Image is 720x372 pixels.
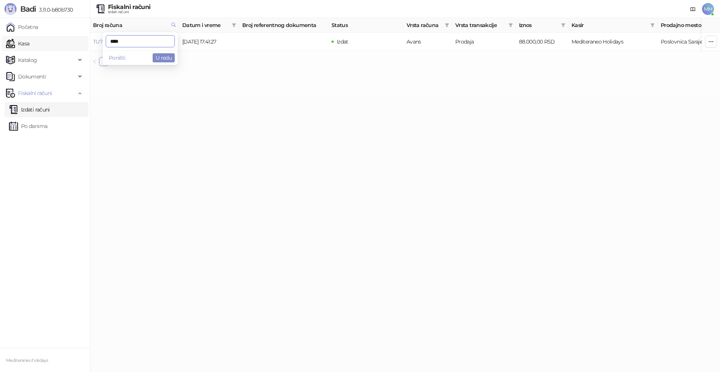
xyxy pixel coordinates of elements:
[99,57,108,66] a: 1
[516,33,568,51] td: 88.000,00 RSD
[20,5,36,14] span: Badi
[406,21,442,29] span: Vrsta računa
[9,102,50,117] a: Izdati računi
[455,21,505,29] span: Vrsta transakcije
[90,57,99,66] button: left
[153,53,175,62] button: U redu
[452,18,516,33] th: Vrsta transakcije
[445,23,449,27] span: filter
[232,23,236,27] span: filter
[568,33,658,51] td: Mediteraneo Holidays
[106,53,129,62] button: Poništi
[18,86,52,101] span: Fiskalni računi
[18,53,37,68] span: Katalog
[559,20,567,31] span: filter
[443,20,451,31] span: filter
[507,20,514,31] span: filter
[561,23,565,27] span: filter
[179,33,239,51] td: [DATE] 17:41:27
[571,21,647,29] span: Kasir
[650,23,655,27] span: filter
[90,57,99,66] li: Prethodna strana
[92,59,97,64] span: left
[519,21,558,29] span: Iznos
[403,18,452,33] th: Vrsta računa
[508,23,513,27] span: filter
[403,33,452,51] td: Avans
[687,3,699,15] a: Dokumentacija
[36,6,73,13] span: 3.11.0-b80b730
[649,20,656,31] span: filter
[568,18,658,33] th: Kasir
[90,18,179,33] th: Broj računa
[337,38,348,45] span: Izdat
[182,21,229,29] span: Datum i vreme
[93,21,168,29] span: Broj računa
[239,18,328,33] th: Broj referentnog dokumenta
[702,3,714,15] span: MH
[328,18,403,33] th: Status
[230,20,238,31] span: filter
[452,33,516,51] td: Prodaja
[108,4,150,10] div: Fiskalni računi
[108,10,150,14] div: Izdati računi
[6,36,29,51] a: Kasa
[93,38,166,45] a: TU7NXWSC-TU7NXWSC-6955
[6,20,38,35] a: Početna
[6,358,48,363] small: Mediteraneo holidays
[4,3,16,15] img: Logo
[9,119,47,134] a: Po danima
[18,69,46,84] span: Dokumenti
